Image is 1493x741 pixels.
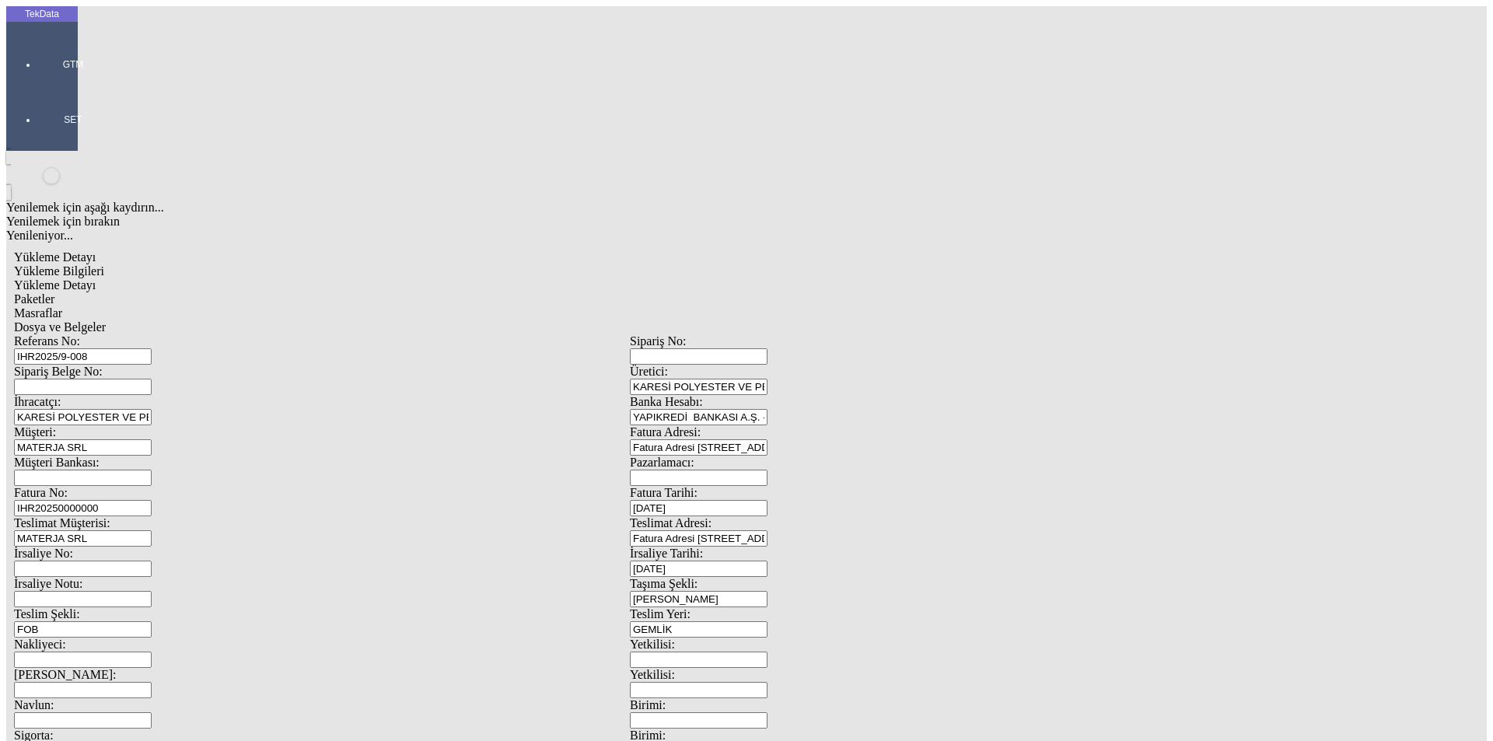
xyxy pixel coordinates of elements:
span: Fatura Adresi: [630,425,701,439]
span: Teslimat Müşterisi: [14,516,110,530]
span: İrsaliye No: [14,547,73,560]
span: Taşıma Şekli: [630,577,698,590]
span: Fatura Tarihi: [630,486,698,499]
div: Yenilemek için bırakın [6,215,1253,229]
span: İrsaliye Notu: [14,577,82,590]
div: TekData [6,8,78,20]
span: Teslimat Adresi: [630,516,712,530]
span: Sipariş No: [630,334,686,348]
span: Nakliyeci: [14,638,66,651]
span: Paketler [14,292,54,306]
span: Teslim Şekli: [14,607,80,620]
span: Yükleme Detayı [14,250,96,264]
span: İrsaliye Tarihi: [630,547,703,560]
span: [PERSON_NAME]: [14,668,117,681]
span: Dosya ve Belgeler [14,320,106,334]
span: Referans No: [14,334,80,348]
span: Müşteri Bankası: [14,456,100,469]
span: Teslim Yeri: [630,607,691,620]
span: Pazarlamacı: [630,456,694,469]
span: Müşteri: [14,425,56,439]
span: Yetkilisi: [630,638,675,651]
span: Birimi: [630,698,666,711]
span: Yetkilisi: [630,668,675,681]
span: Sipariş Belge No: [14,365,103,378]
div: Yenilemek için aşağı kaydırın... [6,201,1253,215]
span: Navlun: [14,698,54,711]
span: Yükleme Bilgileri [14,264,104,278]
span: Fatura No: [14,486,68,499]
span: Üretici: [630,365,668,378]
span: SET [50,114,96,126]
div: Yenileniyor... [6,229,1253,243]
span: Banka Hesabı: [630,395,703,408]
span: GTM [50,58,96,71]
span: İhracatçı: [14,395,61,408]
span: Yükleme Detayı [14,278,96,292]
span: Masraflar [14,306,62,320]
